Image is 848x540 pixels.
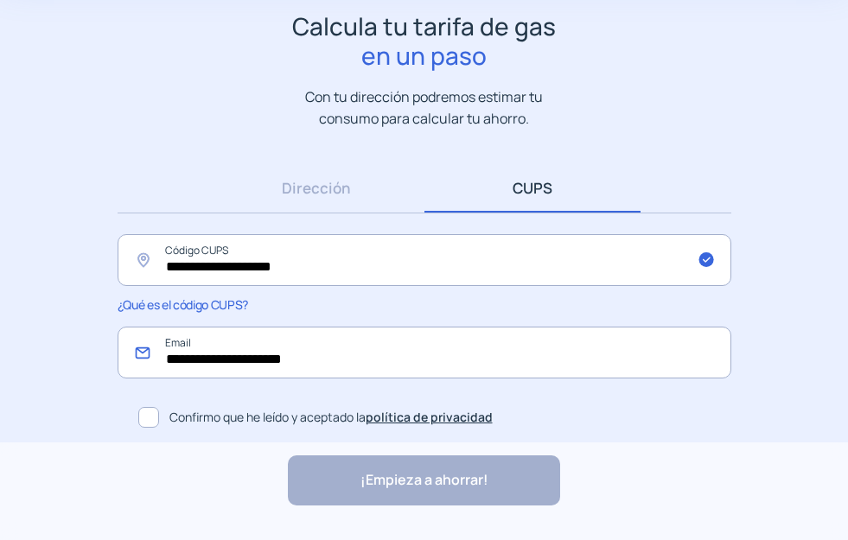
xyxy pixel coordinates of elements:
[118,296,248,313] span: ¿Qué es el código CUPS?
[208,163,424,213] a: Dirección
[288,86,560,129] p: Con tu dirección podremos estimar tu consumo para calcular tu ahorro.
[292,41,556,71] span: en un paso
[366,409,493,425] a: política de privacidad
[169,408,493,427] span: Confirmo que he leído y aceptado la
[424,163,641,213] a: CUPS
[292,12,556,70] h1: Calcula tu tarifa de gas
